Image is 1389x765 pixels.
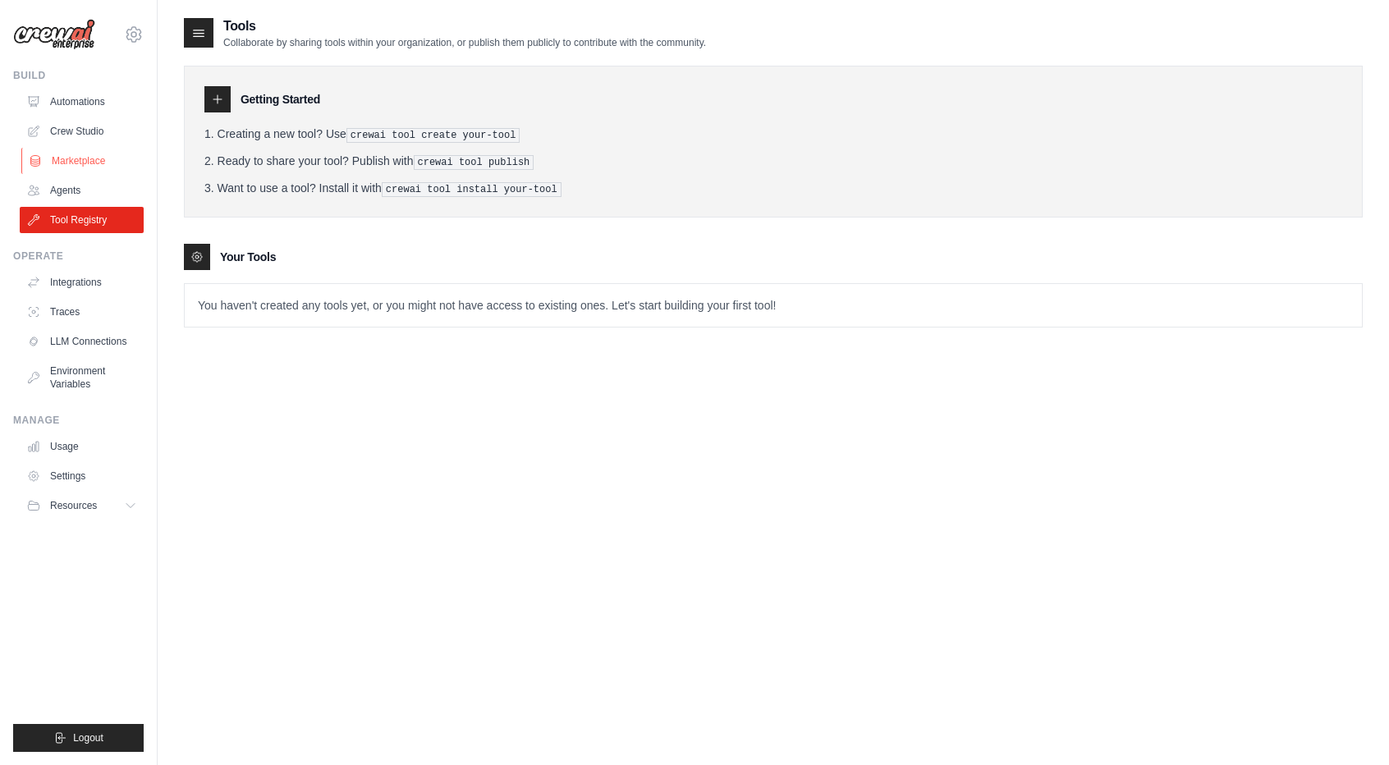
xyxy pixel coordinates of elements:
[204,180,1342,197] li: Want to use a tool? Install it with
[13,19,95,50] img: Logo
[204,153,1342,170] li: Ready to share your tool? Publish with
[13,250,144,263] div: Operate
[346,128,520,143] pre: crewai tool create your-tool
[20,463,144,489] a: Settings
[20,492,144,519] button: Resources
[20,269,144,295] a: Integrations
[20,177,144,204] a: Agents
[220,249,276,265] h3: Your Tools
[223,16,706,36] h2: Tools
[20,358,144,397] a: Environment Variables
[20,207,144,233] a: Tool Registry
[185,284,1362,327] p: You haven't created any tools yet, or you might not have access to existing ones. Let's start bui...
[20,118,144,144] a: Crew Studio
[20,328,144,355] a: LLM Connections
[50,499,97,512] span: Resources
[13,414,144,427] div: Manage
[20,433,144,460] a: Usage
[414,155,534,170] pre: crewai tool publish
[382,182,562,197] pre: crewai tool install your-tool
[204,126,1342,143] li: Creating a new tool? Use
[20,299,144,325] a: Traces
[13,69,144,82] div: Build
[20,89,144,115] a: Automations
[223,36,706,49] p: Collaborate by sharing tools within your organization, or publish them publicly to contribute wit...
[13,724,144,752] button: Logout
[21,148,145,174] a: Marketplace
[73,731,103,744] span: Logout
[241,91,320,108] h3: Getting Started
